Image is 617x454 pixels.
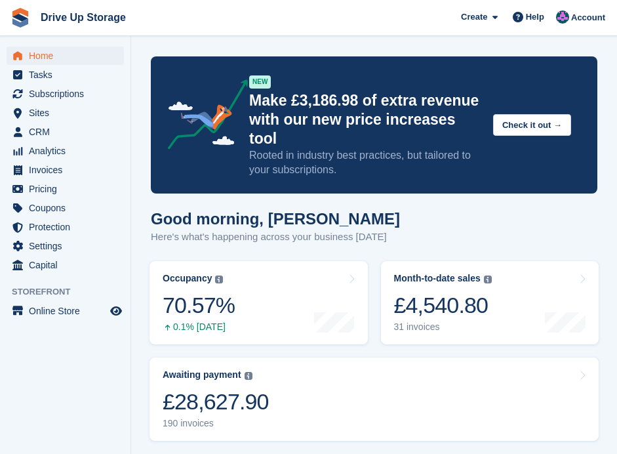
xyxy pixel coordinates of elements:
[12,285,130,299] span: Storefront
[461,10,487,24] span: Create
[29,85,108,103] span: Subscriptions
[29,142,108,160] span: Analytics
[29,104,108,122] span: Sites
[394,273,481,284] div: Month-to-date sales
[7,237,124,255] a: menu
[7,199,124,217] a: menu
[163,388,269,415] div: £28,627.90
[29,47,108,65] span: Home
[7,47,124,65] a: menu
[7,256,124,274] a: menu
[29,66,108,84] span: Tasks
[571,11,605,24] span: Account
[35,7,131,28] a: Drive Up Storage
[7,161,124,179] a: menu
[381,261,599,344] a: Month-to-date sales £4,540.80 31 invoices
[157,79,249,154] img: price-adjustments-announcement-icon-8257ccfd72463d97f412b2fc003d46551f7dbcb40ab6d574587a9cd5c0d94...
[163,369,241,381] div: Awaiting payment
[7,180,124,198] a: menu
[7,302,124,320] a: menu
[163,292,235,319] div: 70.57%
[10,8,30,28] img: stora-icon-8386f47178a22dfd0bd8f6a31ec36ba5ce8667c1dd55bd0f319d3a0aa187defe.svg
[29,237,108,255] span: Settings
[149,358,599,441] a: Awaiting payment £28,627.90 190 invoices
[7,66,124,84] a: menu
[484,276,492,283] img: icon-info-grey-7440780725fd019a000dd9b08b2336e03edf1995a4989e88bcd33f0948082b44.svg
[7,104,124,122] a: menu
[215,276,223,283] img: icon-info-grey-7440780725fd019a000dd9b08b2336e03edf1995a4989e88bcd33f0948082b44.svg
[29,161,108,179] span: Invoices
[249,148,483,177] p: Rooted in industry best practices, but tailored to your subscriptions.
[556,10,569,24] img: Andy
[163,273,212,284] div: Occupancy
[493,114,571,136] button: Check it out →
[29,218,108,236] span: Protection
[7,218,124,236] a: menu
[245,372,252,380] img: icon-info-grey-7440780725fd019a000dd9b08b2336e03edf1995a4989e88bcd33f0948082b44.svg
[7,85,124,103] a: menu
[7,142,124,160] a: menu
[151,210,400,228] h1: Good morning, [PERSON_NAME]
[29,256,108,274] span: Capital
[29,123,108,141] span: CRM
[108,303,124,319] a: Preview store
[29,199,108,217] span: Coupons
[151,230,400,245] p: Here's what's happening across your business [DATE]
[394,321,492,333] div: 31 invoices
[29,180,108,198] span: Pricing
[29,302,108,320] span: Online Store
[249,75,271,89] div: NEW
[249,91,483,148] p: Make £3,186.98 of extra revenue with our new price increases tool
[163,321,235,333] div: 0.1% [DATE]
[163,418,269,429] div: 190 invoices
[7,123,124,141] a: menu
[149,261,368,344] a: Occupancy 70.57% 0.1% [DATE]
[394,292,492,319] div: £4,540.80
[526,10,544,24] span: Help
